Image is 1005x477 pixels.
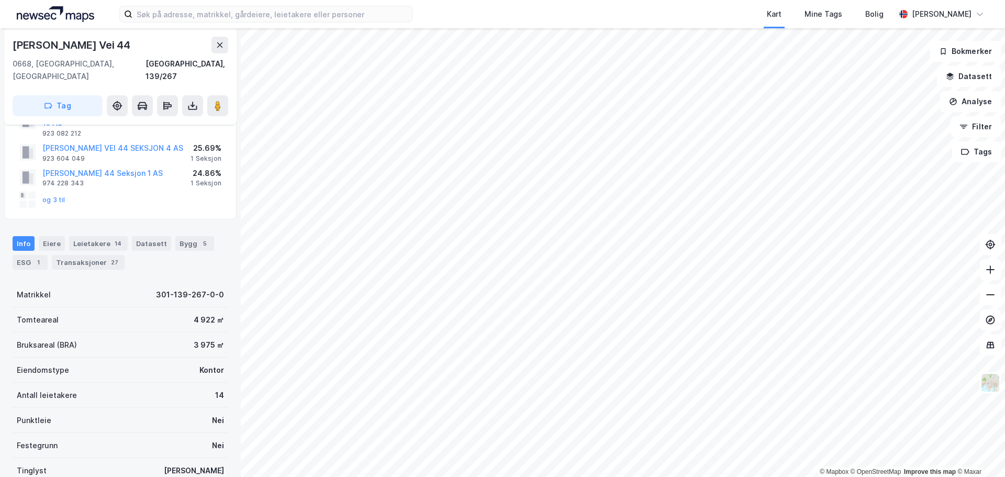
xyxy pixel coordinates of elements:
[191,167,221,180] div: 24.86%
[17,439,58,452] div: Festegrunn
[17,339,77,351] div: Bruksareal (BRA)
[953,427,1005,477] iframe: Chat Widget
[33,257,43,268] div: 1
[930,41,1001,62] button: Bokmerker
[820,468,848,475] a: Mapbox
[980,373,1000,393] img: Z
[904,468,956,475] a: Improve this map
[953,427,1005,477] div: Kontrollprogram for chat
[42,154,85,163] div: 923 604 049
[132,6,412,22] input: Søk på adresse, matrikkel, gårdeiere, leietakere eller personer
[109,257,120,268] div: 27
[805,8,842,20] div: Mine Tags
[17,414,51,427] div: Punktleie
[42,129,81,138] div: 923 082 212
[199,238,210,249] div: 5
[851,468,901,475] a: OpenStreetMap
[164,464,224,477] div: [PERSON_NAME]
[13,236,35,251] div: Info
[194,339,224,351] div: 3 975 ㎡
[865,8,884,20] div: Bolig
[17,314,59,326] div: Tomteareal
[912,8,971,20] div: [PERSON_NAME]
[951,116,1001,137] button: Filter
[952,141,1001,162] button: Tags
[52,255,125,270] div: Transaksjoner
[13,255,48,270] div: ESG
[215,389,224,402] div: 14
[17,289,51,301] div: Matrikkel
[17,6,94,22] img: logo.a4113a55bc3d86da70a041830d287a7e.svg
[937,66,1001,87] button: Datasett
[13,37,132,53] div: [PERSON_NAME] Vei 44
[191,154,221,163] div: 1 Seksjon
[767,8,781,20] div: Kart
[69,236,128,251] div: Leietakere
[156,289,224,301] div: 301-139-267-0-0
[17,389,77,402] div: Antall leietakere
[212,439,224,452] div: Nei
[113,238,124,249] div: 14
[212,414,224,427] div: Nei
[17,464,47,477] div: Tinglyst
[175,236,214,251] div: Bygg
[146,58,228,83] div: [GEOGRAPHIC_DATA], 139/267
[42,179,84,187] div: 974 228 343
[13,95,103,116] button: Tag
[191,142,221,154] div: 25.69%
[199,364,224,376] div: Kontor
[17,364,69,376] div: Eiendomstype
[132,236,171,251] div: Datasett
[194,314,224,326] div: 4 922 ㎡
[191,179,221,187] div: 1 Seksjon
[13,58,146,83] div: 0668, [GEOGRAPHIC_DATA], [GEOGRAPHIC_DATA]
[39,236,65,251] div: Eiere
[940,91,1001,112] button: Analyse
